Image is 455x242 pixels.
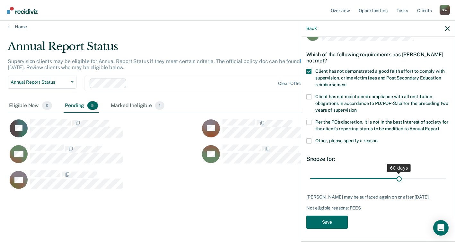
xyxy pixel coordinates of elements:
span: 5 [87,101,98,110]
div: CaseloadOpportunityCell-02694527 [8,144,200,170]
div: CaseloadOpportunityCell-06279147 [8,170,200,196]
a: Home [8,24,447,30]
span: Annual Report Status [11,79,68,85]
div: Snooze for: [306,155,450,163]
a: here [300,58,310,64]
div: Not eligible reasons: FEES [306,205,450,211]
div: Which of the following requirements has [PERSON_NAME] not met? [306,46,450,69]
button: Save [306,216,348,229]
span: 1 [155,101,164,110]
div: Clear officers [278,81,308,86]
div: Annual Report Status [8,40,349,58]
button: Back [306,26,317,31]
div: Pending [64,99,99,113]
span: Other, please specify a reason [315,138,378,143]
div: CaseloadOpportunityCell-02854882 [8,118,200,144]
span: Client has not demonstrated a good faith effort to comply with supervision, crime victim fees and... [315,69,445,87]
div: 60 days [387,164,411,172]
button: Profile dropdown button [440,5,450,15]
p: Supervision clients may be eligible for Annual Report Status if they meet certain criteria. The o... [8,58,331,70]
div: S W [440,5,450,15]
div: Marked Ineligible [109,99,166,113]
div: [PERSON_NAME] may be surfaced again on or after [DATE]. [306,194,450,200]
img: Recidiviz [7,7,38,14]
div: CaseloadOpportunityCell-03064938 [200,144,392,170]
div: Eligible Now [8,99,53,113]
div: Open Intercom Messenger [433,220,449,236]
span: Per the PO’s discretion, it is not in the best interest of society for the client’s reporting sta... [315,119,449,131]
span: 0 [42,101,52,110]
span: Client has not maintained compliance with all restitution obligations in accordance to PD/POP-3.1... [315,94,448,113]
div: CaseloadOpportunityCell-04165753 [200,118,392,144]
